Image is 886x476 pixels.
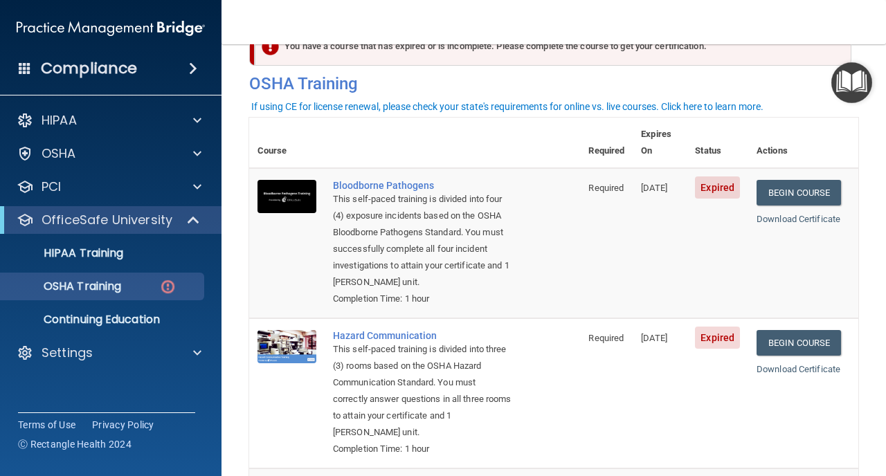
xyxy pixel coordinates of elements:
p: OSHA [42,145,76,162]
a: Download Certificate [757,364,840,374]
span: Ⓒ Rectangle Health 2024 [18,437,132,451]
a: Bloodborne Pathogens [333,180,511,191]
img: exclamation-circle-solid-danger.72ef9ffc.png [262,38,279,55]
div: This self-paced training is divided into four (4) exposure incidents based on the OSHA Bloodborne... [333,191,511,291]
th: Expires On [633,118,687,168]
th: Status [687,118,748,168]
div: Completion Time: 1 hour [333,291,511,307]
a: OSHA [17,145,201,162]
a: Settings [17,345,201,361]
div: This self-paced training is divided into three (3) rooms based on the OSHA Hazard Communication S... [333,341,511,441]
th: Actions [748,118,858,168]
p: HIPAA [42,112,77,129]
span: Expired [695,176,740,199]
a: PCI [17,178,201,195]
div: Completion Time: 1 hour [333,441,511,457]
p: OfficeSafe University [42,212,172,228]
th: Required [580,118,633,168]
span: [DATE] [641,333,667,343]
span: Expired [695,327,740,349]
iframe: Drift Widget Chat Controller [647,378,869,433]
p: HIPAA Training [9,246,123,260]
a: Download Certificate [757,214,840,224]
p: Settings [42,345,93,361]
a: Begin Course [757,180,841,205]
h4: OSHA Training [249,74,858,93]
h4: Compliance [41,59,137,78]
p: PCI [42,178,61,195]
img: danger-circle.6113f641.png [159,278,177,295]
span: Required [588,183,624,193]
a: Begin Course [757,330,841,356]
p: OSHA Training [9,280,121,293]
th: Course [249,118,325,168]
span: Required [588,333,624,343]
img: PMB logo [17,15,205,42]
a: OfficeSafe University [17,212,201,228]
div: You have a course that has expired or is incomplete. Please complete the course to get your certi... [255,27,851,66]
button: Open Resource Center [831,62,872,103]
span: [DATE] [641,183,667,193]
a: Hazard Communication [333,330,511,341]
p: Continuing Education [9,313,198,327]
button: If using CE for license renewal, please check your state's requirements for online vs. live cours... [249,100,766,113]
div: If using CE for license renewal, please check your state's requirements for online vs. live cours... [251,102,763,111]
a: HIPAA [17,112,201,129]
a: Privacy Policy [92,418,154,432]
a: Terms of Use [18,418,75,432]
